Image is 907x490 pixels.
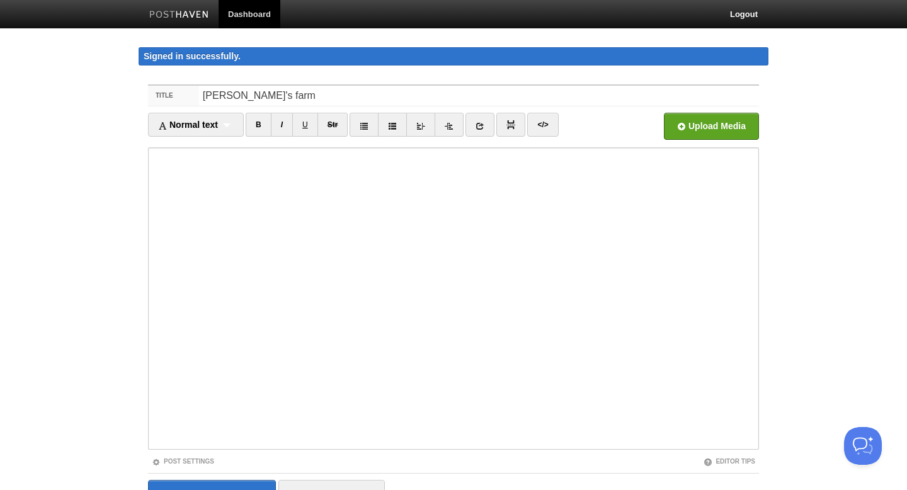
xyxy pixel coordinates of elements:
[158,120,218,130] span: Normal text
[271,113,293,137] a: I
[152,458,214,465] a: Post Settings
[328,120,338,129] del: Str
[292,113,318,137] a: U
[506,120,515,129] img: pagebreak-icon.png
[704,458,755,465] a: Editor Tips
[844,427,882,465] iframe: Help Scout Beacon - Open
[149,11,209,20] img: Posthaven-bar
[246,113,271,137] a: B
[148,86,199,106] label: Title
[139,47,768,66] div: Signed in successfully.
[527,113,558,137] a: </>
[317,113,348,137] a: Str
